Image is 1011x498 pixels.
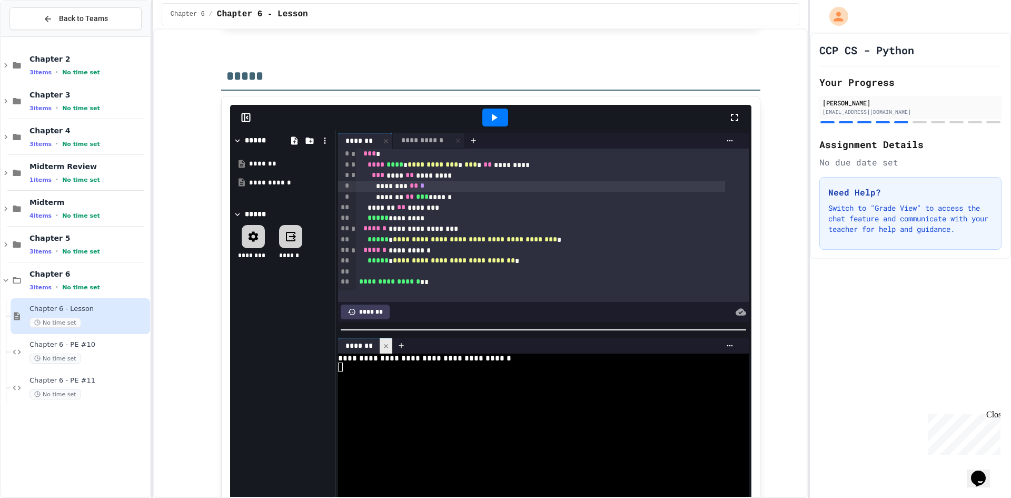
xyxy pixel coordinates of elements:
span: Chapter 6 - Lesson [217,8,308,21]
span: No time set [62,177,100,183]
span: No time set [62,284,100,291]
span: • [56,68,58,76]
span: • [56,247,58,256]
span: Chapter 6 [29,269,148,279]
span: No time set [62,105,100,112]
span: 3 items [29,105,52,112]
span: No time set [62,69,100,76]
span: No time set [29,354,81,364]
h2: Your Progress [819,75,1002,90]
h3: Need Help? [828,186,993,199]
span: No time set [62,141,100,148]
span: • [56,283,58,291]
span: Chapter 6 - Lesson [29,305,148,314]
span: 3 items [29,248,52,255]
h2: Assignment Details [819,137,1002,152]
div: Chat with us now!Close [4,4,73,67]
span: Chapter 2 [29,54,148,64]
span: Chapter 6 [171,10,205,18]
span: Chapter 5 [29,233,148,243]
div: My Account [818,4,851,28]
span: / [209,10,213,18]
span: Midterm [29,198,148,207]
p: Switch to "Grade View" to access the chat feature and communicate with your teacher for help and ... [828,203,993,235]
span: Chapter 3 [29,90,148,100]
span: No time set [62,248,100,255]
h1: CCP CS - Python [819,43,914,57]
span: 1 items [29,177,52,183]
button: Back to Teams [9,7,142,30]
div: [PERSON_NAME] [822,98,998,108]
span: No time set [29,318,81,328]
span: No time set [29,389,81,399]
div: [EMAIL_ADDRESS][DOMAIN_NAME] [822,108,998,116]
span: • [56,175,58,184]
span: Chapter 6 - PE #10 [29,340,148,349]
span: • [56,211,58,220]
span: 4 items [29,212,52,219]
span: 3 items [29,69,52,76]
span: Midterm Review [29,162,148,171]
span: 3 items [29,141,52,148]
span: Chapter 4 [29,126,148,135]
span: No time set [62,212,100,219]
span: • [56,104,58,112]
span: 3 items [29,284,52,291]
span: Chapter 6 - PE #11 [29,376,148,385]
div: No due date set [819,156,1002,169]
span: • [56,140,58,148]
iframe: chat widget [967,456,1000,487]
iframe: chat widget [924,410,1000,455]
span: Back to Teams [59,13,108,24]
